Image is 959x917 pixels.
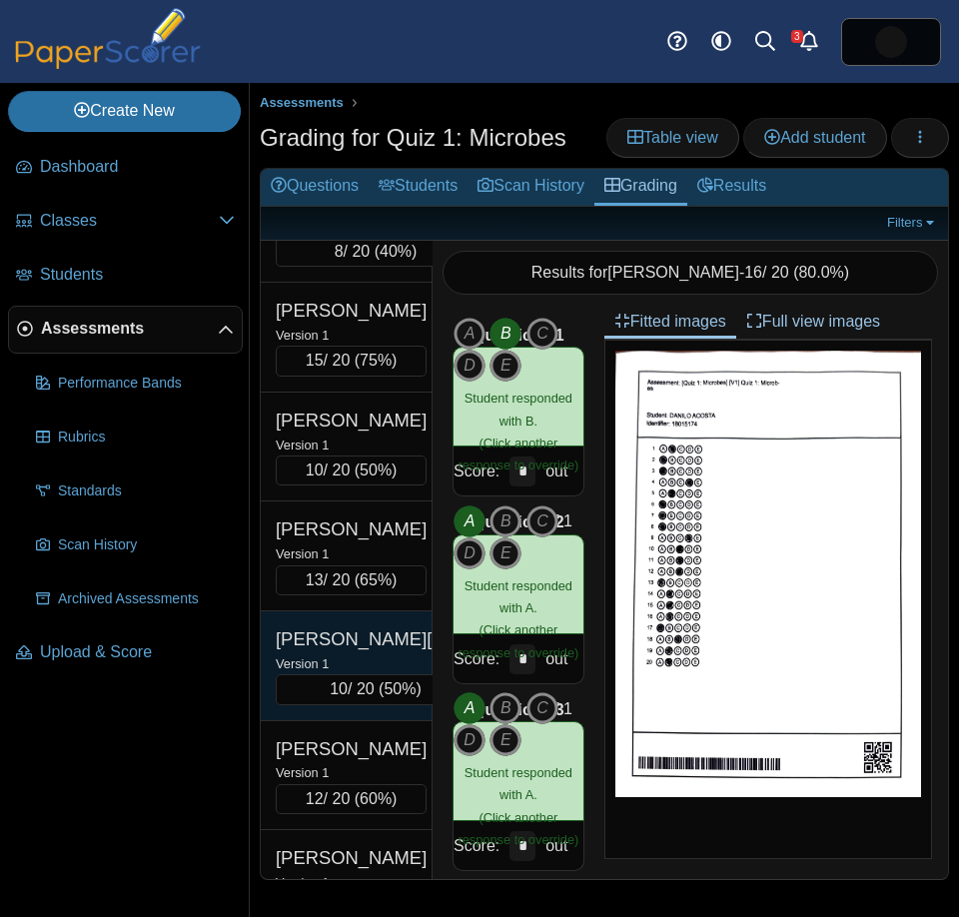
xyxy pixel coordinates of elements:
a: Filters [882,213,943,233]
a: Full view images [736,305,890,339]
span: Micah Willis [875,26,907,58]
i: D [454,724,485,756]
span: 75% [360,352,392,369]
span: Assessments [260,95,344,110]
small: Version 1 [276,656,329,671]
a: Assessments [255,91,349,116]
a: Table view [606,118,739,158]
span: Student responded with A. [465,765,572,802]
i: D [454,537,485,569]
span: 65% [360,571,392,588]
span: Student responded with A. [465,578,572,615]
span: Student responded with B. [465,391,572,428]
a: Assessments [8,306,243,354]
span: 16 [744,264,762,281]
span: Upload & Score [40,641,235,663]
div: / 20 ( ) [276,237,476,267]
a: Students [8,252,243,300]
div: [PERSON_NAME][GEOGRAPHIC_DATA] [276,626,476,652]
a: Scan History [468,169,594,206]
div: [PERSON_NAME] [276,408,427,434]
small: Version 1 [276,438,329,453]
span: 50% [384,680,416,697]
a: Scan History [28,521,243,569]
small: Version 1 [276,765,329,780]
a: Students [369,169,468,206]
span: Standards [58,481,235,501]
a: Archived Assessments [28,575,243,623]
span: [PERSON_NAME] [607,264,739,281]
div: Score: [454,634,504,683]
div: [PERSON_NAME] [276,516,427,542]
span: 15 [306,352,324,369]
span: 13 [306,571,324,588]
div: / 20 ( ) [276,456,427,485]
h1: Grading for Quiz 1: Microbes [260,121,566,155]
span: Add student [764,129,865,146]
div: / 20 ( ) [276,674,476,704]
a: Classes [8,198,243,246]
a: Create New [8,91,241,131]
a: Upload & Score [8,629,243,677]
i: B [489,505,521,537]
i: E [489,350,521,382]
small: Version 1 [276,328,329,343]
i: A [454,505,485,537]
small: (Click another response to override) [458,765,578,847]
a: Dashboard [8,144,243,192]
a: Add student [743,118,886,158]
small: (Click another response to override) [458,391,578,472]
span: Scan History [58,535,235,555]
span: 12 [306,790,324,807]
a: Grading [594,169,687,206]
span: Table view [627,129,718,146]
div: Results for - / 20 ( ) [443,251,938,295]
span: 10 [306,461,324,478]
span: Students [40,264,235,286]
a: Standards [28,467,243,515]
img: PaperScorer [8,8,208,69]
i: B [489,318,521,350]
span: 50% [360,461,392,478]
small: Version 1 [276,875,329,890]
span: 10 [330,680,348,697]
img: ps.hreErqNOxSkiDGg1 [875,26,907,58]
span: 40% [380,243,412,260]
span: Classes [40,210,219,232]
i: D [454,350,485,382]
i: C [526,318,558,350]
a: PaperScorer [8,55,208,72]
i: C [526,505,558,537]
img: 3131247_SEPTEMBER_4_2025T13_42_40_425000000.jpeg [615,351,922,796]
a: Results [687,169,776,206]
a: Questions [261,169,369,206]
span: Archived Assessments [58,589,235,609]
span: Rubrics [58,428,235,448]
i: B [489,692,521,724]
div: out of 1 [540,634,583,683]
div: / 20 ( ) [276,784,427,814]
div: / 20 ( ) [276,565,427,595]
span: Performance Bands [58,374,235,394]
a: Alerts [787,20,831,64]
i: A [454,692,485,724]
span: 80.0% [798,264,843,281]
div: [PERSON_NAME] [276,298,427,324]
span: Dashboard [40,156,235,178]
div: [PERSON_NAME] [276,736,427,762]
div: / 20 ( ) [276,346,427,376]
a: Fitted images [604,305,736,339]
i: A [454,318,485,350]
span: 60% [360,790,392,807]
small: Version 1 [276,546,329,561]
a: Performance Bands [28,360,243,408]
a: Rubrics [28,414,243,461]
small: (Click another response to override) [458,578,578,660]
i: C [526,692,558,724]
i: E [489,724,521,756]
a: ps.hreErqNOxSkiDGg1 [841,18,941,66]
i: E [489,537,521,569]
span: 8 [335,243,344,260]
span: Assessments [41,318,218,340]
div: [PERSON_NAME] [276,845,427,871]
